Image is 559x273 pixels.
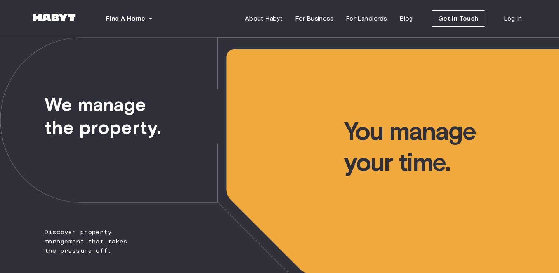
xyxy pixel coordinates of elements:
a: Log in [498,11,528,26]
span: For Landlords [346,14,387,23]
span: You manage your time. [344,37,559,178]
span: Blog [399,14,413,23]
span: Find A Home [106,14,145,23]
img: Habyt [31,14,78,21]
a: For Landlords [340,11,393,26]
a: About Habyt [239,11,289,26]
a: For Business [289,11,340,26]
a: Blog [393,11,419,26]
span: Get in Touch [438,14,479,23]
button: Find A Home [99,11,159,26]
button: Get in Touch [432,10,485,27]
span: Log in [504,14,522,23]
span: For Business [295,14,333,23]
span: About Habyt [245,14,283,23]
